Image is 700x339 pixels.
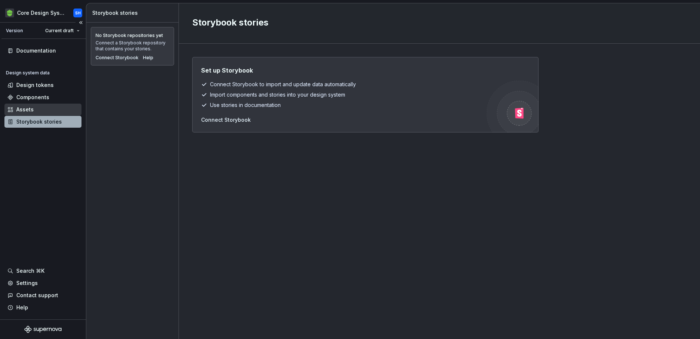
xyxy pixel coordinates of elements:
[201,91,487,98] div: Import components and stories into your design system
[96,40,169,52] div: Connect a Storybook repository that contains your stories.
[143,55,153,61] a: Help
[192,17,678,28] h2: Storybook stories
[96,33,163,38] div: No Storybook repositories yet
[16,304,28,311] div: Help
[75,10,81,16] div: SH
[24,326,61,333] svg: Supernova Logo
[201,66,253,75] h4: Set up Storybook
[4,265,81,277] button: Search ⌘K
[4,104,81,115] a: Assets
[4,116,81,128] a: Storybook stories
[16,292,58,299] div: Contact support
[17,9,64,17] div: Core Design System
[201,81,487,88] div: Connect Storybook to import and update data automatically
[96,55,139,61] button: Connect Storybook
[1,5,84,21] button: Core Design SystemSH
[16,267,44,275] div: Search ⌘K
[16,279,38,287] div: Settings
[6,70,50,76] div: Design system data
[6,28,23,34] div: Version
[4,79,81,91] a: Design tokens
[4,302,81,313] button: Help
[4,91,81,103] a: Components
[201,116,251,124] button: Connect Storybook
[16,106,34,113] div: Assets
[42,26,83,36] button: Current draft
[5,9,14,17] img: 236da360-d76e-47e8-bd69-d9ae43f958f1.png
[76,17,86,28] button: Collapse sidebar
[16,81,54,89] div: Design tokens
[4,277,81,289] a: Settings
[201,101,487,109] div: Use stories in documentation
[16,94,49,101] div: Components
[16,118,62,125] div: Storybook stories
[4,289,81,301] button: Contact support
[4,45,81,57] a: Documentation
[92,9,176,17] div: Storybook stories
[16,47,56,54] div: Documentation
[45,28,74,34] span: Current draft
